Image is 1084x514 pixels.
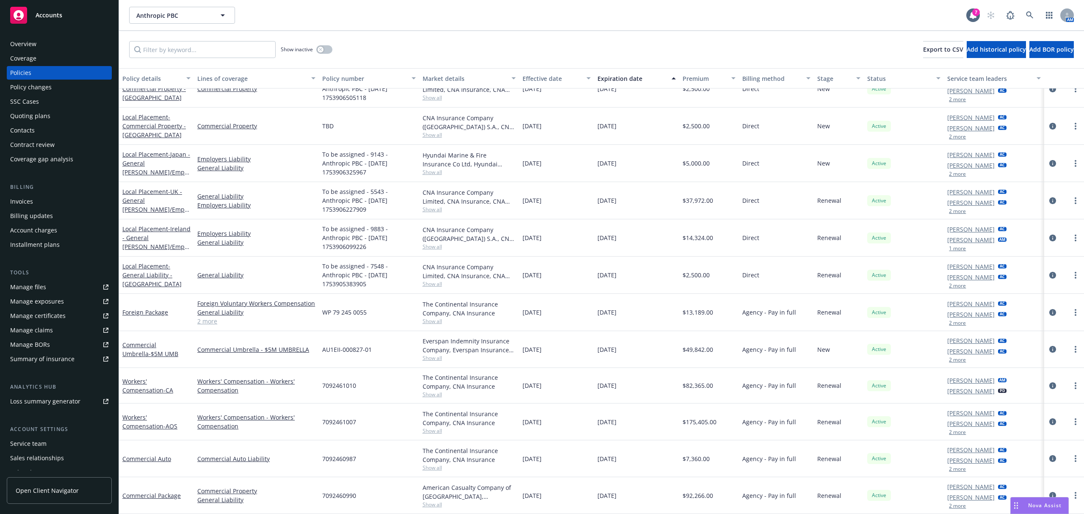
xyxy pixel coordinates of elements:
[423,74,506,83] div: Market details
[742,308,796,317] span: Agency - Pay in full
[7,95,112,108] a: SSC Cases
[322,224,415,251] span: To be assigned - 9883 - Anthropic PBC - [DATE] 1753906099226
[197,317,315,326] a: 2 more
[10,138,55,152] div: Contract review
[949,171,966,177] button: 2 more
[194,68,319,88] button: Lines of coverage
[949,503,966,508] button: 2 more
[7,238,112,251] a: Installment plans
[923,45,963,53] span: Export to CSV
[122,413,177,430] a: Workers' Compensation
[742,159,759,168] span: Direct
[423,391,516,398] span: Show all
[10,309,66,323] div: Manage certificates
[122,113,186,139] a: Local Placement
[871,271,888,279] span: Active
[871,309,888,316] span: Active
[597,84,617,93] span: [DATE]
[1048,453,1058,464] a: circleInformation
[594,68,679,88] button: Expiration date
[197,201,315,210] a: Employers Liability
[10,152,73,166] div: Coverage gap analysis
[197,74,306,83] div: Lines of coverage
[871,197,888,204] span: Active
[322,74,406,83] div: Policy number
[982,7,999,24] a: Start snowing
[817,271,841,279] span: Renewal
[10,80,52,94] div: Policy changes
[197,486,315,495] a: Commercial Property
[7,338,112,351] a: Manage BORs
[122,188,190,222] a: Local Placement
[1070,453,1081,464] a: more
[10,338,50,351] div: Manage BORs
[1070,121,1081,131] a: more
[597,345,617,354] span: [DATE]
[197,84,315,93] a: Commercial Property
[122,74,181,83] div: Policy details
[523,84,542,93] span: [DATE]
[10,352,75,366] div: Summary of insurance
[523,122,542,130] span: [DATE]
[523,381,542,390] span: [DATE]
[871,455,888,462] span: Active
[322,150,415,177] span: To be assigned - 9143 - Anthropic PBC - [DATE] 1753906325967
[523,233,542,242] span: [DATE]
[7,138,112,152] a: Contract review
[423,94,516,101] span: Show all
[423,446,516,464] div: The Continental Insurance Company, CNA Insurance
[197,308,315,317] a: General Liability
[423,206,516,213] span: Show all
[864,68,944,88] button: Status
[1070,196,1081,206] a: more
[423,225,516,243] div: CNA Insurance Company ([GEOGRAPHIC_DATA]) S.A., CNA Insurance, CNA Insurance (International)
[1070,417,1081,427] a: more
[949,246,966,251] button: 1 more
[597,74,666,83] div: Expiration date
[1070,158,1081,169] a: more
[871,85,888,93] span: Active
[967,45,1026,53] span: Add historical policy
[817,345,830,354] span: New
[7,209,112,223] a: Billing updates
[1048,84,1058,94] a: circleInformation
[817,74,851,83] div: Stage
[1048,307,1058,318] a: circleInformation
[1048,344,1058,354] a: circleInformation
[817,159,830,168] span: New
[10,195,33,208] div: Invoices
[36,12,62,19] span: Accounts
[423,263,516,280] div: CNA Insurance Company Limited, CNA Insurance, CNA Insurance (International)
[817,196,841,205] span: Renewal
[947,482,995,491] a: [PERSON_NAME]
[871,234,888,242] span: Active
[742,454,796,463] span: Agency - Pay in full
[423,501,516,508] span: Show all
[947,150,995,159] a: [PERSON_NAME]
[1070,233,1081,243] a: more
[871,160,888,167] span: Active
[947,161,995,170] a: [PERSON_NAME]
[197,229,315,238] a: Employers Liability
[742,345,796,354] span: Agency - Pay in full
[597,159,617,168] span: [DATE]
[949,357,966,362] button: 2 more
[197,345,315,354] a: Commercial Umbrella - $5M UMBRELLA
[523,271,542,279] span: [DATE]
[947,113,995,122] a: [PERSON_NAME]
[163,386,173,394] span: - CA
[7,152,112,166] a: Coverage gap analysis
[10,37,36,51] div: Overview
[523,454,542,463] span: [DATE]
[423,337,516,354] div: Everspan Indemnity Insurance Company, Everspan Insurance Company, Amwins
[1048,121,1058,131] a: circleInformation
[947,225,995,234] a: [PERSON_NAME]
[10,109,50,123] div: Quoting plans
[949,467,966,472] button: 2 more
[1048,381,1058,391] a: circleInformation
[423,243,516,250] span: Show all
[949,97,966,102] button: 2 more
[7,66,112,80] a: Policies
[7,195,112,208] a: Invoices
[523,74,581,83] div: Effective date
